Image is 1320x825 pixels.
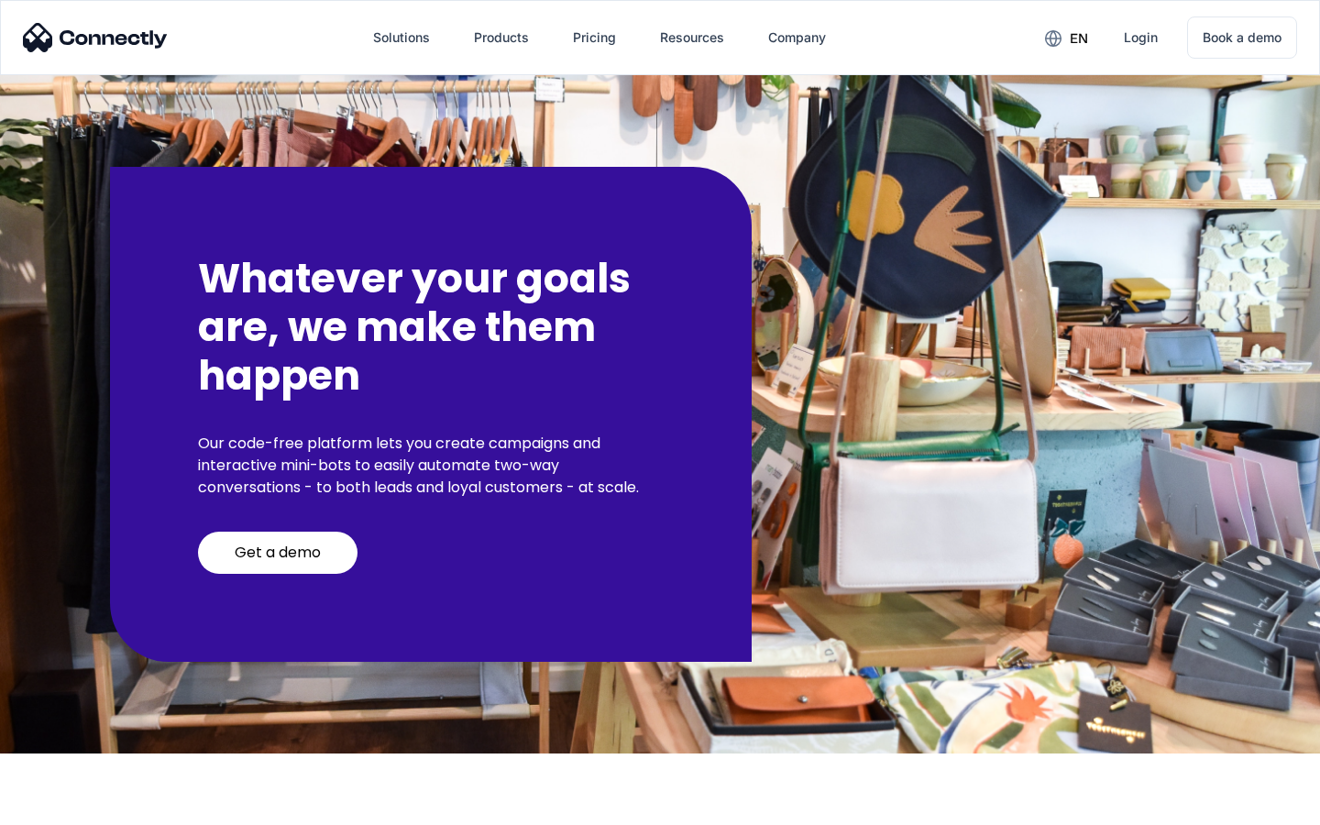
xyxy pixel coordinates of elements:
[1070,26,1088,51] div: en
[198,433,664,499] p: Our code-free platform lets you create campaigns and interactive mini-bots to easily automate two...
[1109,16,1172,60] a: Login
[558,16,631,60] a: Pricing
[474,25,529,50] div: Products
[660,25,724,50] div: Resources
[1187,16,1297,59] a: Book a demo
[573,25,616,50] div: Pricing
[198,532,357,574] a: Get a demo
[23,23,168,52] img: Connectly Logo
[1124,25,1158,50] div: Login
[768,25,826,50] div: Company
[18,793,110,819] aside: Language selected: English
[373,25,430,50] div: Solutions
[37,793,110,819] ul: Language list
[198,255,664,400] h2: Whatever your goals are, we make them happen
[235,544,321,562] div: Get a demo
